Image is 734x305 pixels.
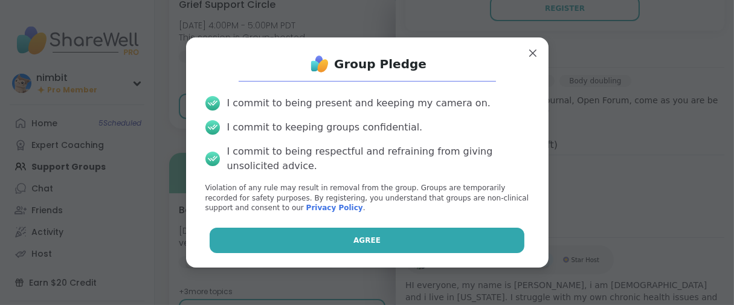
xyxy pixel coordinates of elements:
[307,52,332,76] img: ShareWell Logo
[306,204,363,212] a: Privacy Policy
[227,144,529,173] div: I commit to being respectful and refraining from giving unsolicited advice.
[334,56,427,72] h1: Group Pledge
[205,183,529,213] p: Violation of any rule may result in removal from the group. Groups are temporarily recorded for s...
[227,120,423,135] div: I commit to keeping groups confidential.
[227,96,491,111] div: I commit to being present and keeping my camera on.
[210,228,524,253] button: Agree
[353,235,381,246] span: Agree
